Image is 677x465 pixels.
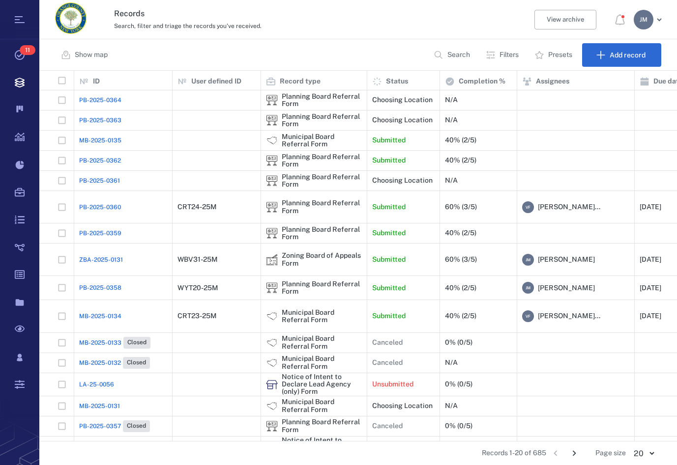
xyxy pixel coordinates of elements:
[266,400,278,412] div: Municipal Board Referral Form
[538,311,600,321] span: [PERSON_NAME]...
[79,402,120,410] span: MB-2025-0131
[372,338,403,348] p: Canceled
[372,401,433,411] p: Choosing Location
[79,203,121,212] a: PB-2025-0360
[79,136,121,145] a: MB-2025-0135
[266,310,278,322] div: Municipal Board Referral Form
[79,156,121,165] span: PB-2025-0362
[177,256,218,263] div: WBV31-25M
[445,339,472,346] div: 0% (0/5)
[266,94,278,106] div: Planning Board Referral Form
[79,357,150,369] a: MB-2025-0132Closed
[55,2,87,37] a: Go home
[266,282,278,294] img: icon Planning Board Referral Form
[266,254,278,266] img: icon Zoning Board of Appeals Form
[266,135,278,146] div: Municipal Board Referral Form
[79,176,120,185] a: PB-2025-0361
[266,420,278,432] img: icon Planning Board Referral Form
[282,355,362,370] div: Municipal Board Referral Form
[266,201,278,213] div: Planning Board Referral Form
[266,254,278,266] div: Zoning Board of Appeals Form
[566,445,582,461] button: Go to next page
[79,380,114,389] a: LA-25-0056
[266,420,278,432] div: Planning Board Referral Form
[177,312,217,320] div: CRT23-25M
[522,310,534,322] div: V F
[372,176,433,186] p: Choosing Location
[445,402,458,410] div: N/A
[125,358,148,367] span: Closed
[640,284,661,292] div: [DATE]
[282,226,362,241] div: Planning Board Referral Form
[266,155,278,166] img: icon Planning Board Referral Form
[125,338,148,347] span: Closed
[445,359,458,366] div: N/A
[282,335,362,350] div: Municipal Board Referral Form
[534,10,596,29] button: View archive
[266,155,278,166] div: Planning Board Referral Form
[79,255,123,264] a: ZBA-2025-0131
[282,437,362,459] div: Notice of Intent to Declare Lead Agency (only) Form
[266,357,278,369] div: Municipal Board Referral Form
[20,45,35,55] span: 11
[266,175,278,187] div: Planning Board Referral Form
[125,422,148,430] span: Closed
[372,202,406,212] p: Submitted
[79,358,121,367] span: MB-2025-0132
[266,400,278,412] img: icon Municipal Board Referral Form
[372,311,406,321] p: Submitted
[386,77,408,86] p: Status
[282,280,362,296] div: Planning Board Referral Form
[282,93,362,108] div: Planning Board Referral Form
[445,422,472,430] div: 0% (0/5)
[445,116,458,124] div: N/A
[75,50,108,60] p: Show map
[372,358,403,368] p: Canceled
[93,77,100,86] p: ID
[529,43,580,67] button: Presets
[282,153,362,168] div: Planning Board Referral Form
[445,96,458,104] div: N/A
[266,282,278,294] div: Planning Board Referral Form
[266,227,278,239] img: icon Planning Board Referral Form
[266,94,278,106] img: icon Planning Board Referral Form
[445,256,477,263] div: 60% (3/5)
[266,201,278,213] img: icon Planning Board Referral Form
[445,203,477,211] div: 60% (3/5)
[522,254,534,266] div: J M
[459,77,505,86] p: Completion %
[266,114,278,126] div: Planning Board Referral Form
[536,77,569,86] p: Assignees
[282,173,362,189] div: Planning Board Referral Form
[266,175,278,187] img: icon Planning Board Referral Form
[372,115,433,125] p: Choosing Location
[640,312,661,320] div: [DATE]
[282,199,362,215] div: Planning Board Referral Form
[79,312,121,321] a: MB-2025-0134
[79,96,121,105] a: PB-2025-0364
[266,357,278,369] img: icon Municipal Board Referral Form
[79,338,121,347] span: MB-2025-0133
[372,156,406,165] p: Submitted
[79,116,121,125] a: PB-2025-0363
[640,203,661,211] div: [DATE]
[372,380,413,389] p: Unsubmitted
[266,337,278,349] img: icon Municipal Board Referral Form
[445,381,472,388] div: 0% (0/5)
[266,227,278,239] div: Planning Board Referral Form
[372,95,433,105] p: Choosing Location
[522,201,534,213] div: V F
[114,23,262,29] span: Search, filter and triage the records you've received.
[266,337,278,349] div: Municipal Board Referral Form
[482,448,546,458] span: Records 1-20 of 685
[79,229,121,238] span: PB-2025-0359
[282,133,362,148] div: Municipal Board Referral Form
[372,283,406,293] p: Submitted
[445,137,476,144] div: 40% (2/5)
